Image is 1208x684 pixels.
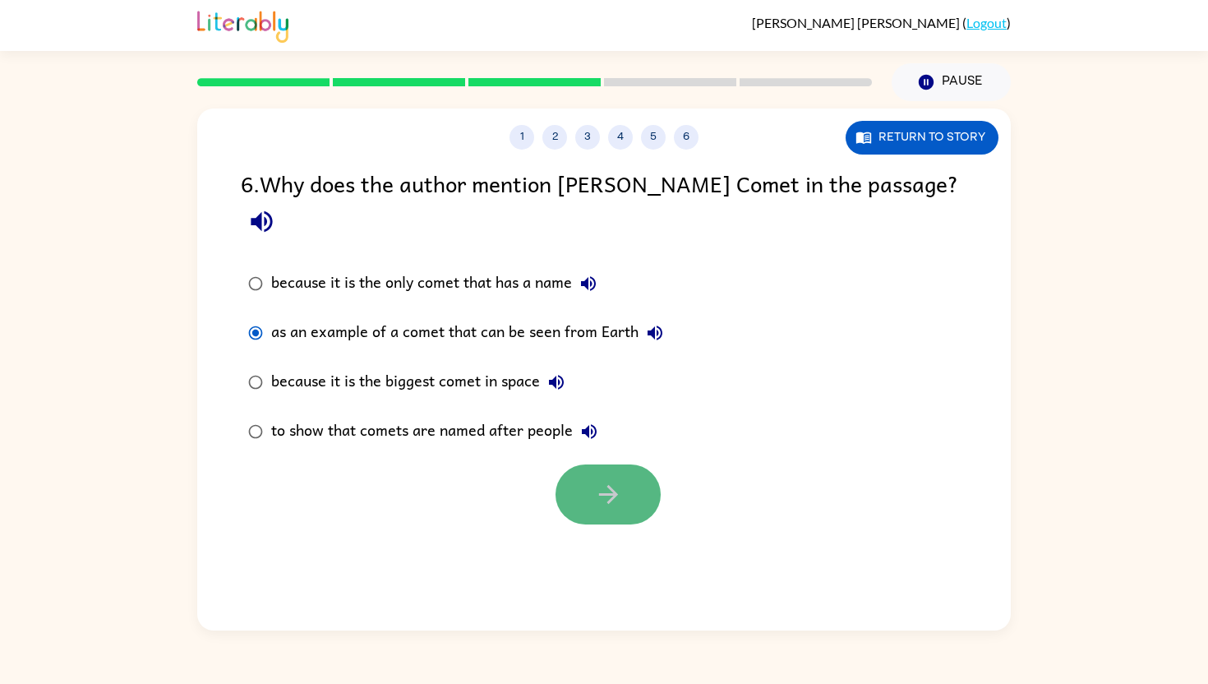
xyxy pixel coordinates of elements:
[752,15,962,30] span: [PERSON_NAME] [PERSON_NAME]
[641,125,666,150] button: 5
[752,15,1011,30] div: ( )
[271,267,605,300] div: because it is the only comet that has a name
[608,125,633,150] button: 4
[542,125,567,150] button: 2
[509,125,534,150] button: 1
[241,166,967,243] div: 6 . Why does the author mention [PERSON_NAME] Comet in the passage?
[674,125,699,150] button: 6
[892,63,1011,101] button: Pause
[271,366,573,399] div: because it is the biggest comet in space
[271,415,606,448] div: to show that comets are named after people
[846,121,998,155] button: Return to story
[573,415,606,448] button: to show that comets are named after people
[540,366,573,399] button: because it is the biggest comet in space
[271,317,671,349] div: as an example of a comet that can be seen from Earth
[639,317,671,349] button: as an example of a comet that can be seen from Earth
[966,15,1007,30] a: Logout
[575,125,600,150] button: 3
[572,267,605,300] button: because it is the only comet that has a name
[197,7,288,43] img: Literably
